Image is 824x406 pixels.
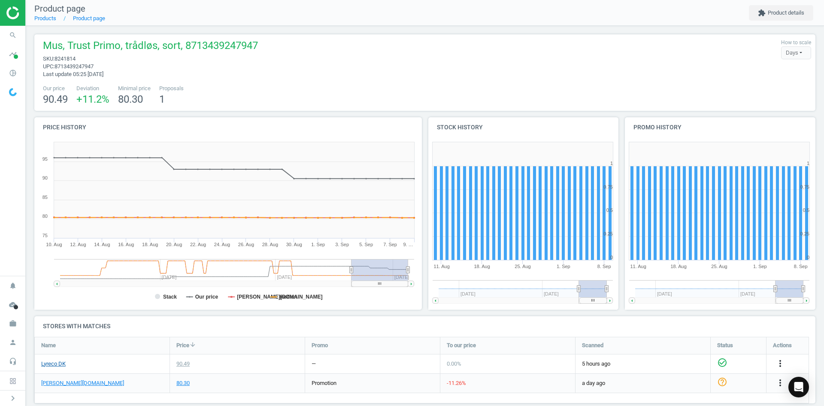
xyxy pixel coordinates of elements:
h4: Stock history [428,117,619,137]
span: Proposals [159,85,184,92]
span: Deviation [76,85,109,92]
span: Name [41,342,56,349]
i: work [5,315,21,332]
span: 5 hours ago [582,360,704,368]
tspan: [PERSON_NAME][DOMAIN_NAME] [237,294,322,300]
a: Products [34,15,56,21]
tspan: 7. Sep [383,242,397,247]
text: 85 [42,195,48,200]
tspan: 25. Aug [515,264,530,269]
button: more_vert [775,378,785,389]
i: chevron_right [8,393,18,403]
tspan: 8. Sep [597,264,611,269]
tspan: [DATE] [394,275,409,280]
img: wGWNvw8QSZomAAAAABJRU5ErkJggg== [9,88,17,96]
text: 90 [42,175,48,180]
text: 1 [610,161,612,166]
i: person [5,334,21,351]
text: 95 [42,156,48,162]
span: 1 [159,93,165,105]
text: 0.25 [603,231,612,236]
tspan: 18. Aug [671,264,687,269]
h4: Promo history [625,117,815,137]
i: extension [758,9,766,17]
tspan: 1. Sep [556,264,570,269]
span: a day ago [582,379,704,387]
i: cloud_done [5,296,21,313]
text: 0.75 [800,184,809,189]
tspan: Our price [195,294,218,300]
span: promotion [312,380,336,386]
span: 90.49 [43,93,68,105]
tspan: 12. Aug [70,242,86,247]
tspan: 24. Aug [214,242,230,247]
tspan: 11. Aug [630,264,646,269]
span: 8241814 [55,55,76,62]
span: 80.30 [118,93,143,105]
i: more_vert [775,378,785,388]
h4: Price history [34,117,422,137]
span: Our price [43,85,68,92]
i: help_outline [717,377,727,387]
tspan: 18. Aug [142,242,158,247]
tspan: Stack [163,294,177,300]
tspan: 8. Sep [794,264,808,269]
div: 80.30 [176,379,190,387]
i: more_vert [775,358,785,369]
i: headset_mic [5,353,21,369]
i: search [5,27,21,43]
tspan: 16. Aug [118,242,134,247]
text: 0.5 [803,208,809,213]
i: pie_chart_outlined [5,65,21,81]
h4: Stores with matches [34,316,815,336]
tspan: 10. Aug [46,242,62,247]
tspan: 1. Sep [311,242,325,247]
span: sku : [43,55,55,62]
span: Actions [773,342,792,349]
button: more_vert [775,358,785,369]
i: notifications [5,278,21,294]
label: How to scale [781,39,811,46]
tspan: 20. Aug [166,242,182,247]
text: 0.25 [800,231,809,236]
span: +11.2 % [76,93,109,105]
tspan: 3. Sep [335,242,349,247]
text: 80 [42,214,48,219]
text: 1 [807,161,809,166]
div: Days [781,46,811,59]
span: To our price [447,342,476,349]
span: Promo [312,342,328,349]
img: ajHJNr6hYgQAAAAASUVORK5CYII= [6,6,67,19]
span: 0.00 % [447,360,461,367]
span: 8713439247947 [55,63,94,70]
button: extensionProduct details [749,5,813,21]
tspan: 18. Aug [474,264,490,269]
span: -11.26 % [447,380,466,386]
i: check_circle_outline [717,357,727,368]
i: arrow_downward [189,341,196,348]
tspan: 11. Aug [433,264,449,269]
span: Status [717,342,733,349]
span: Last update 05:25 [DATE] [43,71,103,77]
tspan: 5. Sep [359,242,373,247]
tspan: median [279,294,297,300]
tspan: 14. Aug [94,242,110,247]
div: 90.49 [176,360,190,368]
tspan: 1. Sep [753,264,767,269]
tspan: 30. Aug [286,242,302,247]
span: Scanned [582,342,603,349]
span: Price [176,342,189,349]
text: 0 [610,255,612,260]
tspan: 26. Aug [238,242,254,247]
a: Lyreco DK [41,360,66,368]
div: Open Intercom Messenger [788,377,809,397]
text: 0 [807,255,809,260]
a: [PERSON_NAME][DOMAIN_NAME] [41,379,124,387]
text: 0.75 [603,184,612,189]
span: Minimal price [118,85,151,92]
tspan: 28. Aug [262,242,278,247]
a: Product page [73,15,105,21]
tspan: 25. Aug [712,264,727,269]
text: 0.5 [606,208,612,213]
tspan: 22. Aug [190,242,206,247]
